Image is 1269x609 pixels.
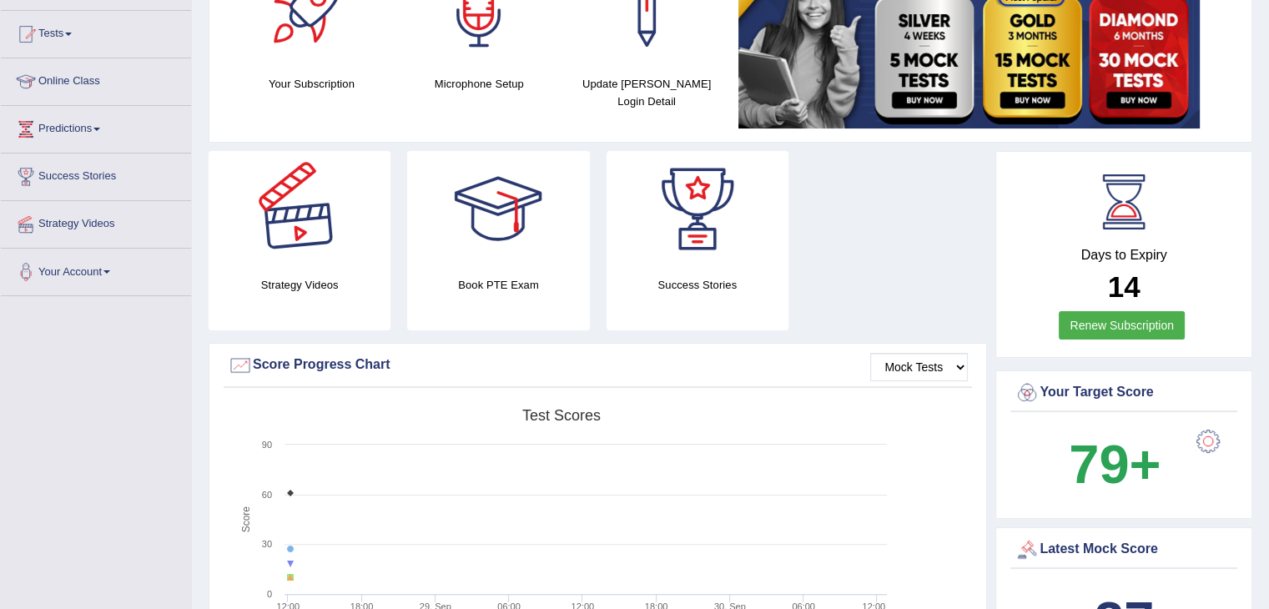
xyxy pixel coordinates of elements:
[1059,311,1185,340] a: Renew Subscription
[1,58,191,100] a: Online Class
[228,353,968,378] div: Score Progress Chart
[1015,537,1233,562] div: Latest Mock Score
[1108,270,1141,303] b: 14
[262,440,272,450] text: 90
[1069,434,1161,495] b: 79+
[572,75,723,110] h4: Update [PERSON_NAME] Login Detail
[607,276,788,294] h4: Success Stories
[209,276,390,294] h4: Strategy Videos
[522,407,601,424] tspan: Test scores
[262,539,272,549] text: 30
[267,589,272,599] text: 0
[1,11,191,53] a: Tests
[404,75,555,93] h4: Microphone Setup
[1015,248,1233,263] h4: Days to Expiry
[1,154,191,195] a: Success Stories
[262,490,272,500] text: 60
[1,106,191,148] a: Predictions
[236,75,387,93] h4: Your Subscription
[240,506,252,533] tspan: Score
[1,249,191,290] a: Your Account
[1015,380,1233,405] div: Your Target Score
[1,201,191,243] a: Strategy Videos
[407,276,589,294] h4: Book PTE Exam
